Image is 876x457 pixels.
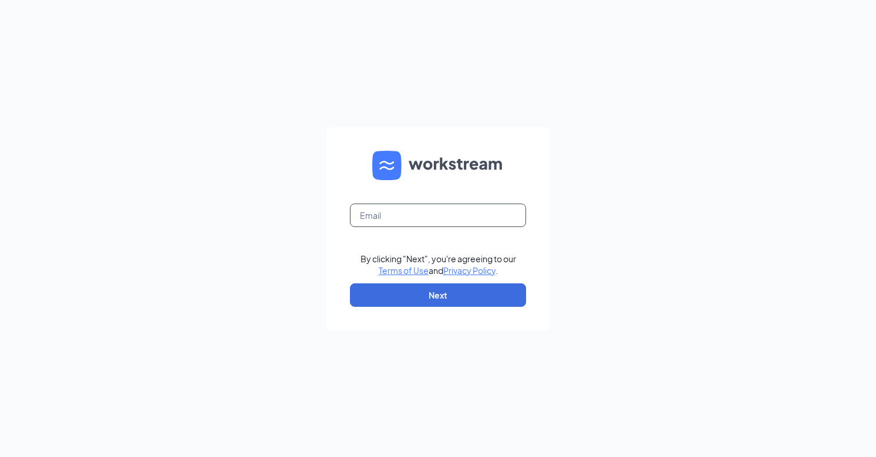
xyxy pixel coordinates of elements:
[350,204,526,227] input: Email
[379,265,429,276] a: Terms of Use
[372,151,504,180] img: WS logo and Workstream text
[360,253,516,276] div: By clicking "Next", you're agreeing to our and .
[350,283,526,307] button: Next
[443,265,496,276] a: Privacy Policy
